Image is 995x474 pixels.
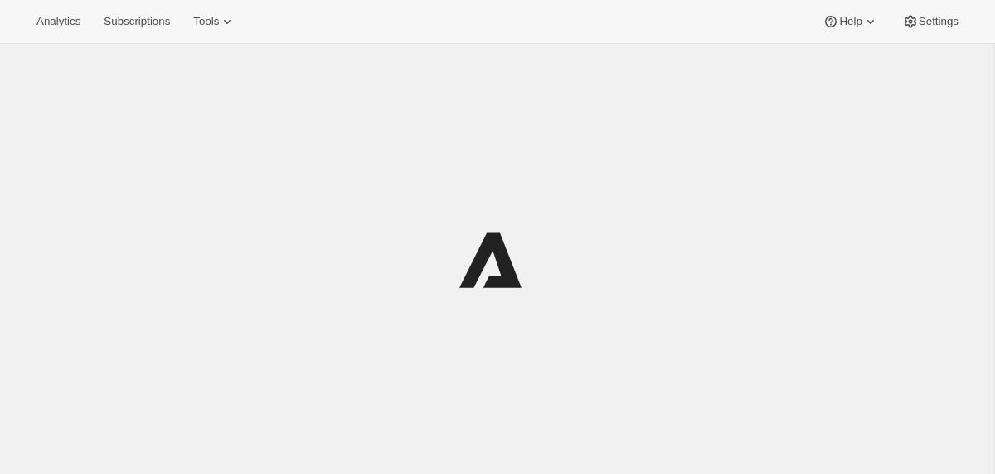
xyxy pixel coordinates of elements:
span: Subscriptions [104,15,170,28]
span: Tools [193,15,219,28]
span: Help [839,15,862,28]
button: Tools [183,10,245,33]
span: Settings [919,15,959,28]
span: Analytics [36,15,80,28]
button: Analytics [27,10,90,33]
button: Help [813,10,888,33]
button: Settings [892,10,968,33]
button: Subscriptions [94,10,180,33]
